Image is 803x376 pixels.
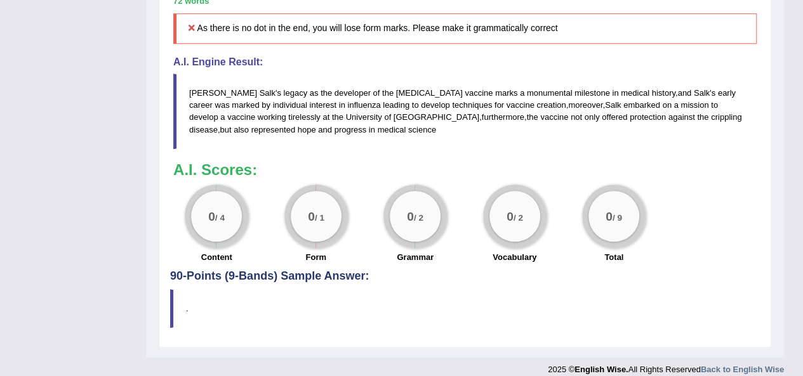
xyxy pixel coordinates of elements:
span: [PERSON_NAME] [189,88,257,98]
span: mission [680,100,708,110]
span: leading [383,100,409,110]
span: developer [335,88,371,98]
span: by [262,100,270,110]
span: the [382,88,394,98]
span: influenza [347,100,380,110]
span: furthermore [482,112,524,122]
span: [GEOGRAPHIC_DATA] [394,112,479,122]
b: A.I. Scores: [173,161,257,178]
span: [MEDICAL_DATA] [396,88,463,98]
span: in [612,88,618,98]
span: marks [495,88,517,98]
span: individual [273,100,307,110]
h4: A.I. Engine Result: [173,56,757,68]
span: s [711,88,715,98]
a: Back to English Wise [701,365,784,374]
div: 2025 © All Rights Reserved [548,357,784,375]
label: Total [604,251,623,263]
span: vaccine [540,112,568,122]
span: for [494,100,504,110]
span: and [677,88,691,98]
span: embarked [623,100,660,110]
span: vaccine [507,100,534,110]
span: the [526,112,538,122]
h5: As there is no dot in the end, you will lose form marks. Please make it grammatically correct [173,13,757,43]
span: crippling [711,112,741,122]
span: in [339,100,345,110]
big: 0 [208,209,215,223]
strong: English Wise. [574,365,628,374]
span: disease [189,125,218,134]
big: 0 [407,209,414,223]
span: Salk [694,88,710,98]
big: 0 [606,209,613,223]
span: s [277,88,281,98]
span: medical [621,88,649,98]
span: represented [251,125,295,134]
span: offered [602,112,627,122]
span: medical [377,125,406,134]
span: against [668,112,695,122]
span: to [711,100,718,110]
span: moreover [568,100,602,110]
big: 0 [308,209,315,223]
span: history [651,88,675,98]
span: at [322,112,329,122]
span: was [215,100,229,110]
label: Content [201,251,232,263]
label: Form [305,251,326,263]
blockquote: . [170,289,760,328]
label: Grammar [397,251,434,263]
span: the [697,112,708,122]
span: to [412,100,419,110]
span: a [674,100,678,110]
span: science [408,125,436,134]
span: early [718,88,736,98]
span: techniques [452,100,492,110]
span: in [369,125,375,134]
span: a [220,112,225,122]
span: working [258,112,286,122]
small: / 4 [215,212,225,222]
span: also [234,125,249,134]
span: creation [536,100,566,110]
span: vaccine [465,88,493,98]
span: vaccine [227,112,255,122]
span: University [346,112,382,122]
span: of [373,88,380,98]
span: on [662,100,671,110]
span: as [310,88,319,98]
small: / 1 [314,212,324,222]
span: interest [309,100,336,110]
span: hope [298,125,316,134]
small: / 2 [513,212,522,222]
span: marked [232,100,259,110]
span: protection [630,112,666,122]
label: Vocabulary [493,251,536,263]
span: the [332,112,343,122]
span: develop [421,100,450,110]
span: a [520,88,524,98]
span: career [189,100,213,110]
span: legacy [283,88,307,98]
small: / 2 [414,212,423,222]
span: progress [335,125,367,134]
span: develop [189,112,218,122]
span: the [321,88,332,98]
span: not [571,112,582,122]
big: 0 [507,209,514,223]
span: and [318,125,332,134]
span: Salk [605,100,621,110]
span: of [384,112,391,122]
blockquote: ' , ' , , , , , [173,74,757,148]
small: / 9 [613,212,622,222]
span: only [585,112,600,122]
span: Salk [260,88,275,98]
span: milestone [574,88,610,98]
span: but [220,125,231,134]
span: tirelessly [288,112,321,122]
span: monumental [527,88,573,98]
